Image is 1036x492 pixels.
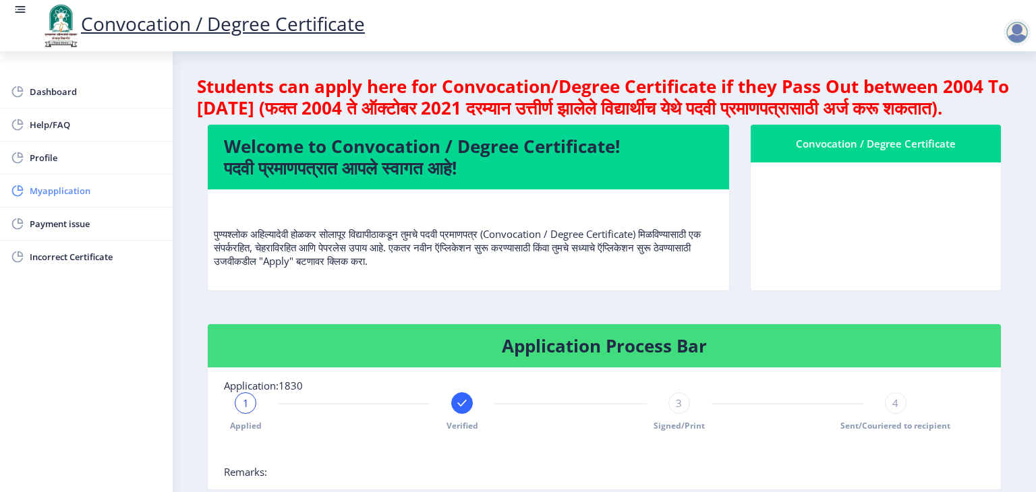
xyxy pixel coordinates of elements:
[224,135,713,179] h4: Welcome to Convocation / Degree Certificate! पदवी प्रमाणपत्रात आपले स्वागत आहे!
[767,135,985,152] div: Convocation / Degree Certificate
[30,183,162,199] span: Myapplication
[224,335,985,357] h4: Application Process Bar
[243,396,249,410] span: 1
[676,396,682,410] span: 3
[30,216,162,232] span: Payment issue
[30,249,162,265] span: Incorrect Certificate
[30,117,162,133] span: Help/FAQ
[197,75,1012,119] h4: Students can apply here for Convocation/Degree Certificate if they Pass Out between 2004 To [DATE...
[447,420,478,431] span: Verified
[892,396,898,410] span: 4
[224,379,303,392] span: Application:1830
[840,420,950,431] span: Sent/Couriered to recipient
[40,11,365,36] a: Convocation / Degree Certificate
[224,465,267,479] span: Remarks:
[30,84,162,100] span: Dashboard
[230,420,262,431] span: Applied
[654,420,705,431] span: Signed/Print
[214,200,723,268] p: पुण्यश्लोक अहिल्यादेवी होळकर सोलापूर विद्यापीठाकडून तुमचे पदवी प्रमाणपत्र (Convocation / Degree C...
[40,3,81,49] img: logo
[30,150,162,166] span: Profile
